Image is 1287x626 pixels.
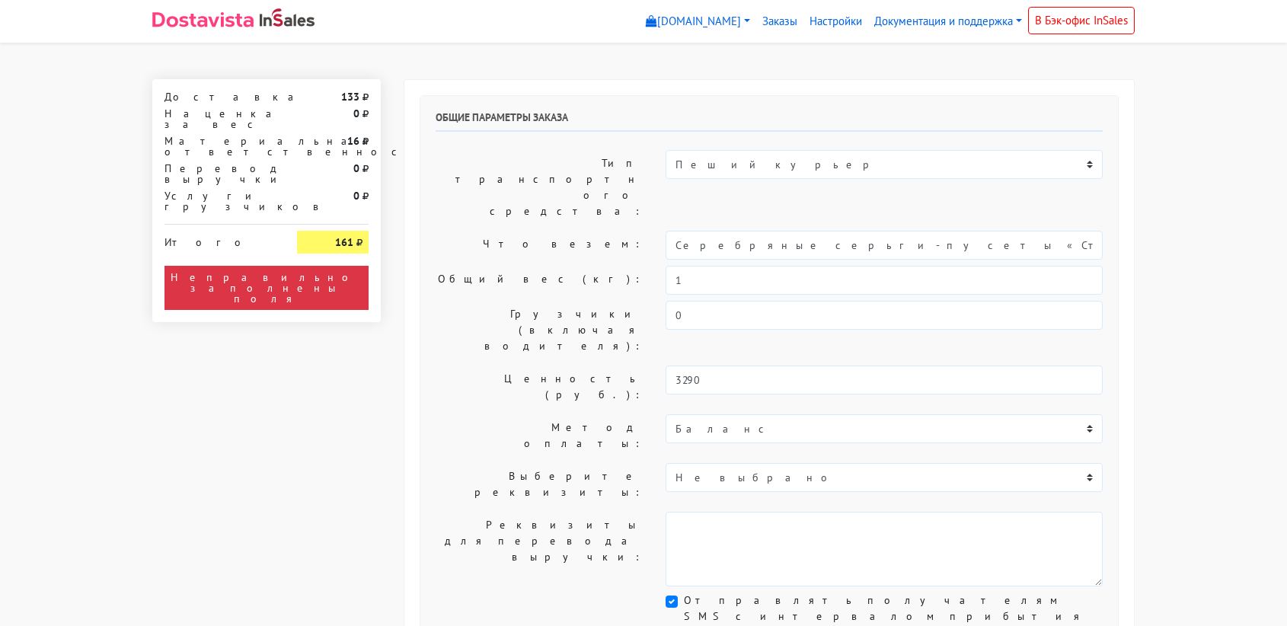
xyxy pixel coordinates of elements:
label: Ценность (руб.): [424,366,654,408]
label: Выберите реквизиты: [424,463,654,506]
strong: 133 [341,90,359,104]
label: Что везем: [424,231,654,260]
label: Общий вес (кг): [424,266,654,295]
h6: Общие параметры заказа [436,111,1103,132]
a: Документация и поддержка [868,7,1028,37]
a: Заказы [756,7,803,37]
img: InSales [260,8,315,27]
a: В Бэк-офис InSales [1028,7,1135,34]
div: Перевод выручки [153,163,286,184]
label: Тип транспортного средства: [424,150,654,225]
a: [DOMAIN_NAME] [640,7,756,37]
label: Грузчики (включая водителя): [424,301,654,359]
label: Реквизиты для перевода выручки: [424,512,654,586]
div: Материальная ответственность [153,136,286,157]
div: Услуги грузчиков [153,190,286,212]
label: Метод оплаты: [424,414,654,457]
div: Доставка [153,91,286,102]
a: Настройки [803,7,868,37]
strong: 161 [335,235,353,249]
strong: 0 [353,189,359,203]
div: Итого [164,231,274,248]
div: Наценка за вес [153,108,286,129]
img: Dostavista - срочная курьерская служба доставки [152,12,254,27]
strong: 0 [353,107,359,120]
div: Неправильно заполнены поля [164,266,369,310]
strong: 0 [353,161,359,175]
strong: 16 [347,134,359,148]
